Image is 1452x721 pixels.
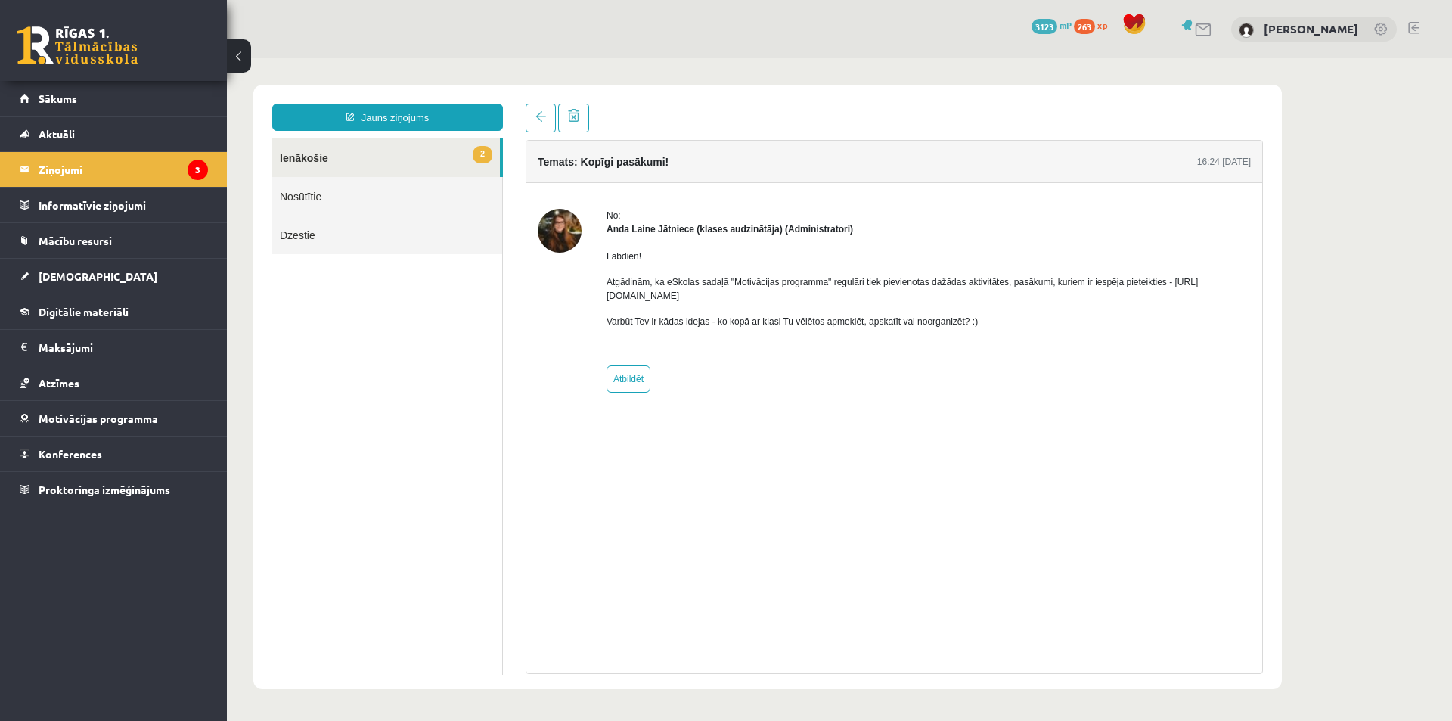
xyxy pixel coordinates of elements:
div: 16:24 [DATE] [970,97,1024,110]
a: Konferences [20,437,208,471]
a: Atzīmes [20,365,208,400]
span: Motivācijas programma [39,412,158,425]
a: Ziņojumi3 [20,152,208,187]
span: 263 [1074,19,1095,34]
a: [DEMOGRAPHIC_DATA] [20,259,208,294]
h4: Temats: Kopīgi pasākumi! [311,98,442,110]
a: Jauns ziņojums [45,45,276,73]
i: 3 [188,160,208,180]
span: Mācību resursi [39,234,112,247]
legend: Informatīvie ziņojumi [39,188,208,222]
a: 263 xp [1074,19,1115,31]
a: Sākums [20,81,208,116]
a: Motivācijas programma [20,401,208,436]
a: Digitālie materiāli [20,294,208,329]
a: Proktoringa izmēģinājums [20,472,208,507]
legend: Maksājumi [39,330,208,365]
p: Labdien! [380,191,1024,205]
p: Atgādinām, ka eSkolas sadaļā "Motivācijas programma" regulāri tiek pievienotas dažādas aktivitāte... [380,217,1024,244]
a: Aktuāli [20,117,208,151]
span: Sākums [39,92,77,105]
a: Dzēstie [45,157,275,196]
p: Varbūt Tev ir kādas idejas - ko kopā ar klasi Tu vēlētos apmeklēt, apskatīt vai noorganizēt? :) [380,256,1024,270]
a: Maksājumi [20,330,208,365]
span: 3123 [1032,19,1057,34]
span: 2 [246,88,265,105]
a: Atbildēt [380,307,423,334]
span: Digitālie materiāli [39,305,129,319]
img: Roberts Šmelds [1239,23,1254,38]
img: Anda Laine Jātniece (klases audzinātāja) [311,151,355,194]
a: Informatīvie ziņojumi [20,188,208,222]
span: Atzīmes [39,376,79,390]
div: No: [380,151,1024,164]
a: 3123 mP [1032,19,1072,31]
span: xp [1097,19,1107,31]
a: [PERSON_NAME] [1264,21,1358,36]
a: Rīgas 1. Tālmācības vidusskola [17,26,138,64]
span: mP [1060,19,1072,31]
a: Mācību resursi [20,223,208,258]
legend: Ziņojumi [39,152,208,187]
a: Nosūtītie [45,119,275,157]
span: [DEMOGRAPHIC_DATA] [39,269,157,283]
span: Proktoringa izmēģinājums [39,483,170,496]
span: Aktuāli [39,127,75,141]
a: 2Ienākošie [45,80,273,119]
span: Konferences [39,447,102,461]
strong: Anda Laine Jātniece (klases audzinātāja) (Administratori) [380,166,626,176]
